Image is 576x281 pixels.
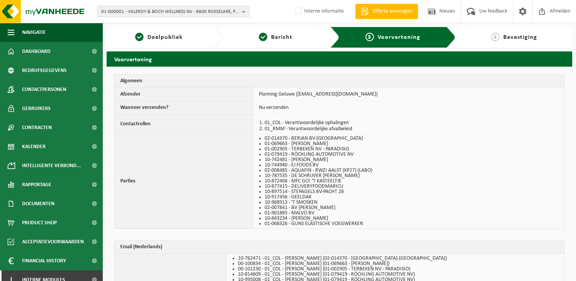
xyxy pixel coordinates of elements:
th: Email (Nederlands) [115,241,564,254]
button: 01-000001 - VILLEROY & BOCH WELLNESS NV - 8800 ROESELARE, POPULIERSTRAAT 1 [97,6,249,17]
span: Kalender [22,137,46,156]
li: 02-007841 - BV [PERSON_NAME] [265,205,555,211]
li: 00-101230 - 01_COL - [PERSON_NAME] (01-002905 - TERBEKEN NV - PARADISIO) [238,267,555,272]
span: 01-000001 - VILLEROY & BOCH WELLNESS NV - 8800 ROESELARE, POPULIERSTRAAT 1 [101,6,239,18]
span: Contactpersonen [22,80,66,99]
li: 10-814609 - 01_COL - [PERSON_NAME] (01-079419 - RÖCHLING AUTOMOTIVE NV) [238,272,555,277]
span: Navigatie [22,23,46,42]
li: 10-762471 - 01_COL - [PERSON_NAME] (02-014370 - [GEOGRAPHIC_DATA]-[GEOGRAPHIC_DATA]) [238,256,555,261]
li: 10-917456 - GEELDAK [265,195,555,200]
span: Contracten [22,118,52,137]
li: 10-744940 - EJ FOODS BV [265,163,555,168]
li: 10-787535 - DE SCHRIJVER [PERSON_NAME] [265,173,555,179]
li: 10-968913 - 'T SMOSKEN [265,200,555,205]
li: 10-877415 - DELIVERYFOODMARICU [265,184,555,189]
label: Interne informatie [294,6,344,17]
span: Product Shop [22,213,57,232]
li: 01-068326 - GUNS ELASTISCHE VOEGWERKEN [265,221,555,227]
span: Bevestiging [503,34,537,40]
th: Afzender [115,88,253,101]
li: 02-008485 - AQUAFIN - RWZI AALST (KP27) (LABO) [265,168,555,173]
th: Wanneer verzenden? [115,101,253,115]
span: Doelpubliek [147,34,183,40]
li: 10-843234 - [PERSON_NAME] [265,216,555,221]
span: Dashboard [22,42,51,61]
th: Parties [115,134,253,228]
span: 3 [365,33,374,41]
span: Financial History [22,251,66,270]
li: 01-002905 - TERBEKEN NV - PARADISIO [265,147,555,152]
h2: Voorvertoning [107,51,572,66]
li: 02-014370 - BERJAN BV-[GEOGRAPHIC_DATA] [265,136,555,141]
li: 01_RMM - Verantwoordelijke afvalbeleid [265,126,555,132]
span: 2 [259,33,267,41]
a: Offerte aanvragen [355,4,418,19]
td: Planning Geluwe ([EMAIL_ADDRESS][DOMAIN_NAME]) [253,88,564,101]
span: Intelligente verbond... [22,156,81,175]
span: Voorvertoning [378,34,420,40]
li: 01-079419 - RÖCHLING AUTOMOTIVE NV [265,152,555,157]
span: 4 [491,33,499,41]
li: 01-901885 - MALVO BV [265,211,555,216]
td: Nu verzenden [253,101,564,115]
span: Gebruikers [22,99,51,118]
th: Contactrollen [115,115,253,134]
span: Documenten [22,194,54,213]
li: 10-872406 - MFC GO! 'T KASTEELTJE [265,179,555,184]
span: Acceptatievoorwaarden [22,232,84,251]
span: Offerte aanvragen [371,8,414,15]
li: 10-742481 - [PERSON_NAME] [265,157,555,163]
span: Bericht [271,34,292,40]
li: 01-069663 - [PERSON_NAME] [265,141,555,147]
li: 00-100834 - 01_COL - [PERSON_NAME] (01-069663 - [PERSON_NAME]) [238,261,555,267]
span: Bedrijfsgegevens [22,61,67,80]
span: 1 [135,33,144,41]
li: 01_COL - Verantwoordelijke ophalingen [265,120,555,126]
span: Rapportage [22,175,51,194]
li: 10-897514 - STEPAGELS BV-PACHT 28 [265,189,555,195]
th: Algemeen [115,75,564,88]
